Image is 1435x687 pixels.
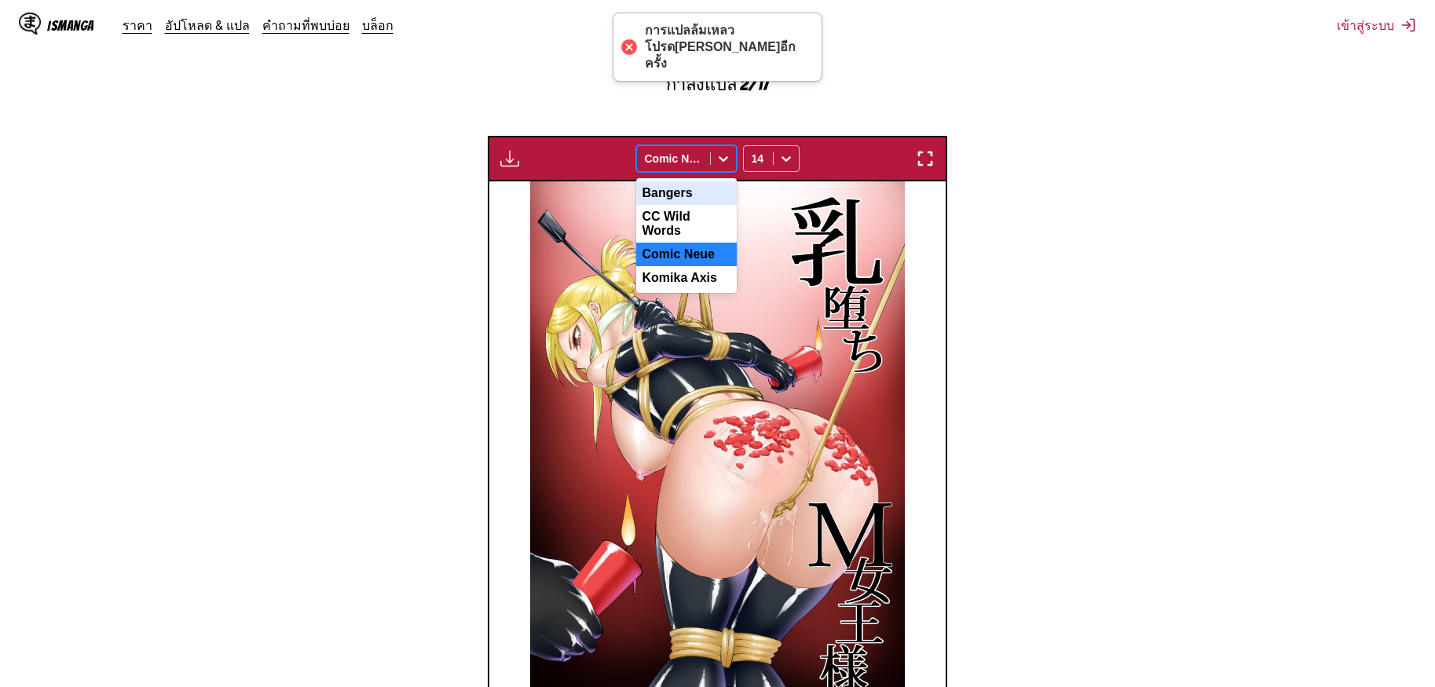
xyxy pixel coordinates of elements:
[636,266,737,290] div: Komika Axis
[262,17,350,33] a: คำถามที่พบบ่อย
[500,149,519,168] img: Download translated images
[47,18,94,33] div: IsManga
[19,13,123,38] a: IsManga LogoIsManga
[19,13,41,35] img: IsManga Logo
[645,23,806,71] div: การแปลล้มเหลว โปรด[PERSON_NAME]อีกครั้ง
[560,71,874,98] p: กำลังแปล 2/17
[636,205,737,243] div: CC Wild Words
[165,17,250,33] a: อัปโหลด & แปล
[362,17,394,33] a: บล็อก
[636,181,737,205] div: Bangers
[636,243,737,266] div: Comic Neue
[916,149,935,168] img: Enter fullscreen
[123,17,152,33] a: ราคา
[1337,16,1416,35] button: เข้าสู่ระบบ
[1400,17,1416,33] img: Sign out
